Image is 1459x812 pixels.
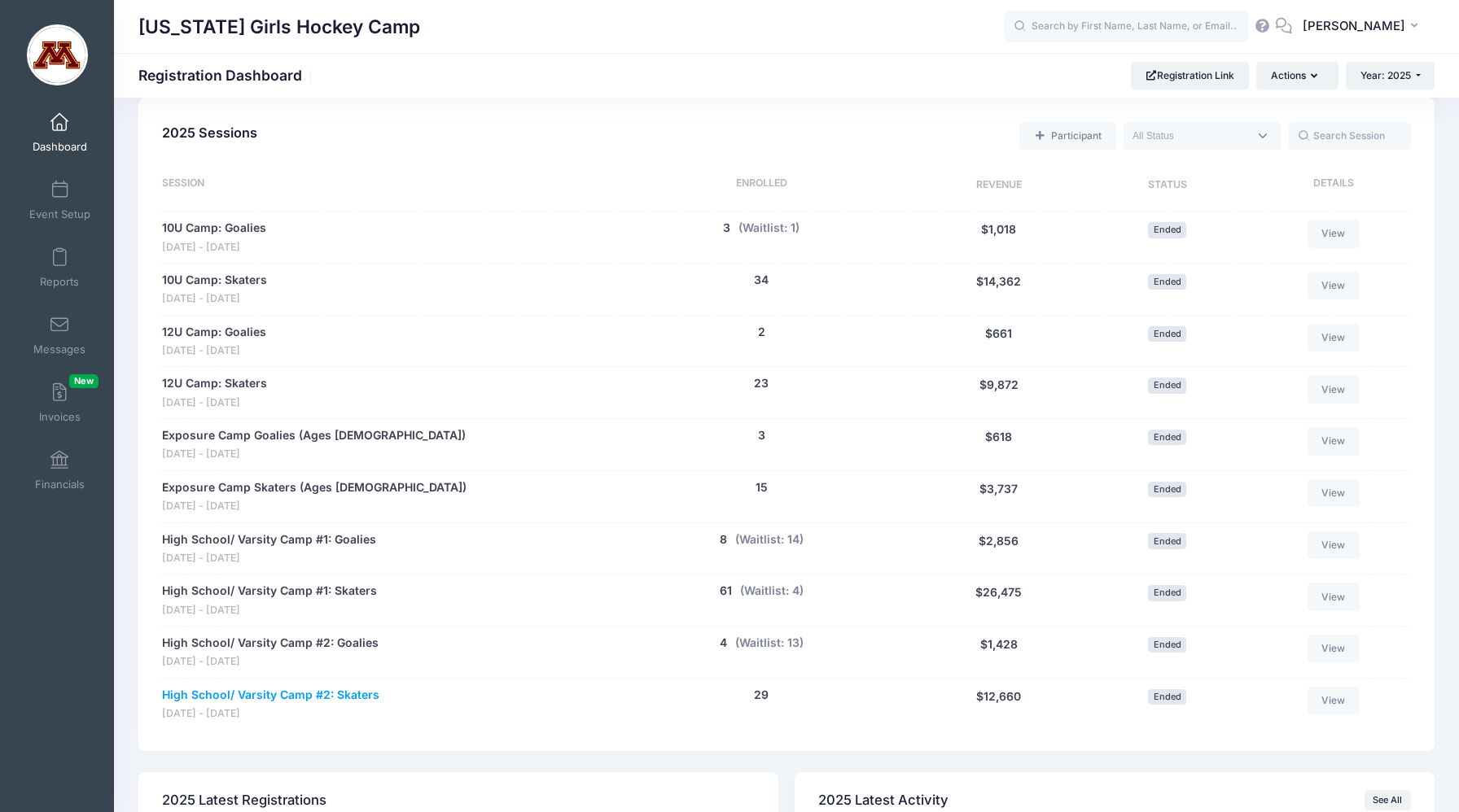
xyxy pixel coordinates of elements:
div: $14,362 [911,272,1086,307]
button: (Waitlist: 1) [738,220,800,237]
a: See All [1365,790,1411,810]
a: Messages [21,307,99,364]
button: 34 [754,272,769,289]
a: 12U Camp: Skaters [162,375,267,392]
span: Ended [1148,533,1186,548]
a: 10U Camp: Skaters [162,272,267,289]
a: High School/ Varsity Camp #2: Goalies [162,635,379,652]
div: Status [1086,176,1248,195]
img: Minnesota Girls Hockey Camp [27,24,88,85]
span: [DATE] - [DATE] [162,603,377,618]
input: Search Session [1289,122,1411,150]
a: Exposure Camp Skaters (Ages [DEMOGRAPHIC_DATA]) [162,479,467,496]
a: Reports [21,239,99,296]
span: Invoices [39,410,81,424]
div: $3,737 [911,479,1086,514]
a: View [1308,427,1360,455]
span: Financials [35,478,85,491]
a: View [1308,479,1360,507]
a: Registration Link [1131,62,1249,89]
span: 2025 Sessions [162,124,257,141]
span: [DATE] - [DATE] [162,551,376,566]
button: 23 [754,375,769,392]
h1: [US_STATE] Girls Hockey Camp [138,8,420,46]
span: Ended [1148,430,1186,445]
div: Enrolled [611,176,911,195]
span: Year: 2025 [1360,69,1411,81]
button: (Waitlist: 13) [735,635,804,652]
a: Add a new manual registration [1019,122,1115,150]
input: Search by First Name, Last Name, or Email... [1004,11,1248,43]
button: 8 [720,531,727,548]
textarea: Search [1133,129,1248,143]
a: Financials [21,442,99,499]
span: Event Setup [29,207,90,221]
button: 61 [720,583,732,600]
div: $12,660 [911,687,1086,722]
a: Dashboard [21,104,99,161]
a: Exposure Camp Goalies (Ages [DEMOGRAPHIC_DATA]) [162,427,466,444]
span: Ended [1148,326,1186,342]
span: Messages [33,343,85,356]
div: $618 [911,427,1086,462]
a: View [1308,687,1360,714]
div: Session [162,176,611,195]
div: Revenue [911,176,1086,195]
a: View [1308,375,1360,403]
div: Details [1248,176,1410,195]
span: Ended [1148,482,1186,497]
div: $26,475 [911,583,1086,618]
a: 10U Camp: Goalies [162,220,266,237]
span: [DATE] - [DATE] [162,654,379,670]
div: $9,872 [911,375,1086,410]
span: Ended [1148,689,1186,705]
button: 3 [723,220,730,237]
button: 2 [758,324,765,341]
a: View [1308,583,1360,610]
div: $2,856 [911,531,1086,566]
a: InvoicesNew [21,374,99,431]
div: $1,428 [911,635,1086,670]
a: View [1308,531,1360,559]
span: [DATE] - [DATE] [162,499,467,514]
button: 15 [756,479,768,496]
span: [DATE] - [DATE] [162,447,466,462]
h1: Registration Dashboard [138,67,316,84]
span: Dashboard [33,140,87,154]
span: Ended [1148,378,1186,393]
button: (Waitlist: 4) [740,583,804,600]
span: Reports [40,275,79,289]
span: Ended [1148,274,1186,290]
div: $661 [911,324,1086,359]
a: 12U Camp: Goalies [162,324,266,341]
a: View [1308,324,1360,351]
a: High School/ Varsity Camp #2: Skaters [162,687,379,704]
a: Event Setup [21,172,99,229]
button: [PERSON_NAME] [1292,8,1435,46]
div: $1,018 [911,220,1086,255]
span: New [69,374,99,388]
span: [DATE] - [DATE] [162,343,266,359]
span: Ended [1148,222,1186,238]
span: [DATE] - [DATE] [162,706,379,722]
span: [DATE] - [DATE] [162,240,266,255]
button: 29 [754,687,769,704]
button: (Waitlist: 14) [735,531,804,548]
a: View [1308,635,1360,662]
span: [PERSON_NAME] [1303,17,1405,35]
a: View [1308,220,1360,247]
button: 3 [758,427,765,444]
button: 4 [720,635,727,652]
a: View [1308,272,1360,299]
span: Ended [1148,637,1186,653]
span: Ended [1148,585,1186,600]
span: [DATE] - [DATE] [162,291,267,307]
a: High School/ Varsity Camp #1: Goalies [162,531,376,548]
button: Year: 2025 [1346,62,1435,89]
a: High School/ Varsity Camp #1: Skaters [162,583,377,600]
span: [DATE] - [DATE] [162,395,267,411]
button: Actions [1256,62,1338,89]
